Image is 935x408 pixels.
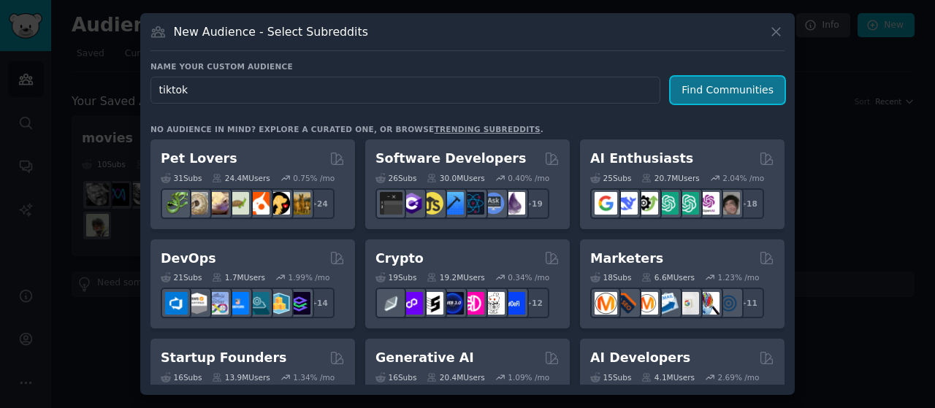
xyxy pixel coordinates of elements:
img: defi_ [503,292,525,315]
img: web3 [441,292,464,315]
h2: Software Developers [375,150,526,168]
img: csharp [400,192,423,215]
img: chatgpt_prompts_ [676,192,699,215]
input: Pick a short name, like "Digital Marketers" or "Movie-Goers" [150,77,660,104]
img: DevOpsLinks [226,292,249,315]
img: leopardgeckos [206,192,229,215]
div: 16 Sub s [161,372,202,382]
div: 16 Sub s [375,372,416,382]
h2: Generative AI [375,349,474,367]
img: herpetology [165,192,188,215]
div: 13.9M Users [212,372,270,382]
h2: Pet Lovers [161,150,237,168]
h2: Crypto [375,250,424,268]
div: 1.34 % /mo [293,372,335,382]
h2: AI Enthusiasts [590,150,693,168]
img: AItoolsCatalog [636,192,658,215]
img: AWS_Certified_Experts [186,292,208,315]
img: reactnative [462,192,484,215]
div: 0.75 % /mo [293,173,335,183]
img: content_marketing [595,292,617,315]
img: dogbreed [288,192,310,215]
div: 19 Sub s [375,272,416,282]
div: 1.09 % /mo [508,372,549,382]
img: iOSProgramming [441,192,464,215]
div: + 19 [519,188,549,219]
img: software [380,192,402,215]
div: 0.34 % /mo [508,272,549,282]
img: turtle [226,192,249,215]
div: 2.69 % /mo [718,372,760,382]
div: 19.2M Users [427,272,484,282]
h3: New Audience - Select Subreddits [174,24,368,39]
img: cockatiel [247,192,270,215]
div: 15 Sub s [590,372,631,382]
img: OpenAIDev [697,192,720,215]
h2: Startup Founders [161,349,286,367]
div: 4.1M Users [641,372,695,382]
div: 1.7M Users [212,272,265,282]
h2: AI Developers [590,349,690,367]
div: 1.99 % /mo [289,272,330,282]
div: 31 Sub s [161,173,202,183]
div: 18 Sub s [590,272,631,282]
div: 20.7M Users [641,173,699,183]
div: 24.4M Users [212,173,270,183]
div: 25 Sub s [590,173,631,183]
div: 30.0M Users [427,173,484,183]
div: + 12 [519,288,549,318]
div: 26 Sub s [375,173,416,183]
img: 0xPolygon [400,292,423,315]
img: ethstaker [421,292,443,315]
img: bigseo [615,292,638,315]
div: 0.40 % /mo [508,173,549,183]
img: platformengineering [247,292,270,315]
img: PetAdvice [267,192,290,215]
img: Docker_DevOps [206,292,229,315]
button: Find Communities [671,77,785,104]
img: PlatformEngineers [288,292,310,315]
div: 2.04 % /mo [722,173,764,183]
div: + 11 [733,288,764,318]
h2: Marketers [590,250,663,268]
img: AskComputerScience [482,192,505,215]
img: aws_cdk [267,292,290,315]
div: + 18 [733,188,764,219]
img: Emailmarketing [656,292,679,315]
img: ArtificalIntelligence [717,192,740,215]
img: elixir [503,192,525,215]
img: learnjavascript [421,192,443,215]
div: 1.23 % /mo [718,272,760,282]
div: 6.6M Users [641,272,695,282]
img: chatgpt_promptDesign [656,192,679,215]
img: defiblockchain [462,292,484,315]
div: 20.4M Users [427,372,484,382]
img: DeepSeek [615,192,638,215]
img: azuredevops [165,292,188,315]
img: MarketingResearch [697,292,720,315]
div: No audience in mind? Explore a curated one, or browse . [150,124,543,134]
h2: DevOps [161,250,216,268]
img: AskMarketing [636,292,658,315]
img: ballpython [186,192,208,215]
img: OnlineMarketing [717,292,740,315]
div: + 24 [304,188,335,219]
h3: Name your custom audience [150,61,785,72]
img: GoogleGeminiAI [595,192,617,215]
a: trending subreddits [434,125,540,134]
img: ethfinance [380,292,402,315]
div: 21 Sub s [161,272,202,282]
img: CryptoNews [482,292,505,315]
div: + 14 [304,288,335,318]
img: googleads [676,292,699,315]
